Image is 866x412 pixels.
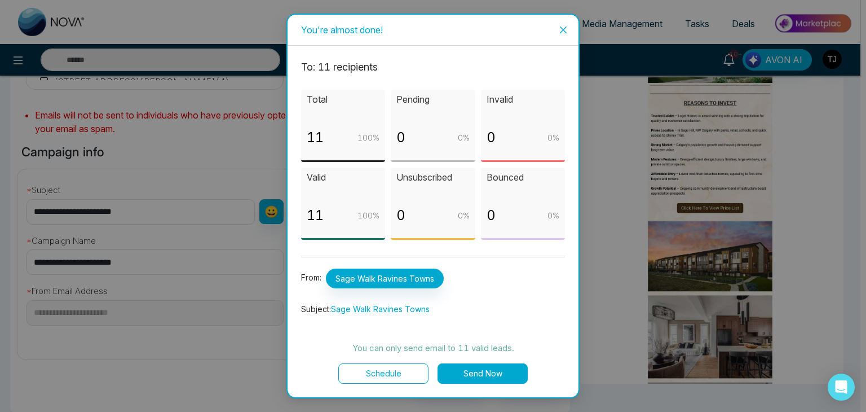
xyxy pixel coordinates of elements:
[301,24,565,36] div: You're almost done!
[548,15,578,45] button: Close
[307,127,324,148] p: 11
[307,205,324,226] p: 11
[396,170,469,185] p: Unsubscribed
[326,269,444,288] span: Sage Walk Ravines Towns
[301,269,565,288] p: From:
[307,170,379,185] p: Valid
[559,25,568,34] span: close
[301,341,565,355] p: You can only send email to 11 valid leads.
[357,132,379,144] p: 100 %
[828,374,855,401] div: Open Intercom Messenger
[396,127,405,148] p: 0
[487,170,559,185] p: Bounced
[547,132,559,144] p: 0 %
[301,59,565,75] p: To: 11 recipient s
[331,304,430,314] span: Sage Walk Ravines Towns
[458,132,470,144] p: 0 %
[357,209,379,222] p: 100 %
[301,303,565,315] p: Subject:
[338,363,428,384] button: Schedule
[547,209,559,222] p: 0 %
[487,127,496,148] p: 0
[307,93,379,107] p: Total
[458,209,470,222] p: 0 %
[438,363,528,384] button: Send Now
[396,205,405,226] p: 0
[487,205,496,226] p: 0
[396,93,469,107] p: Pending
[487,93,559,107] p: Invalid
